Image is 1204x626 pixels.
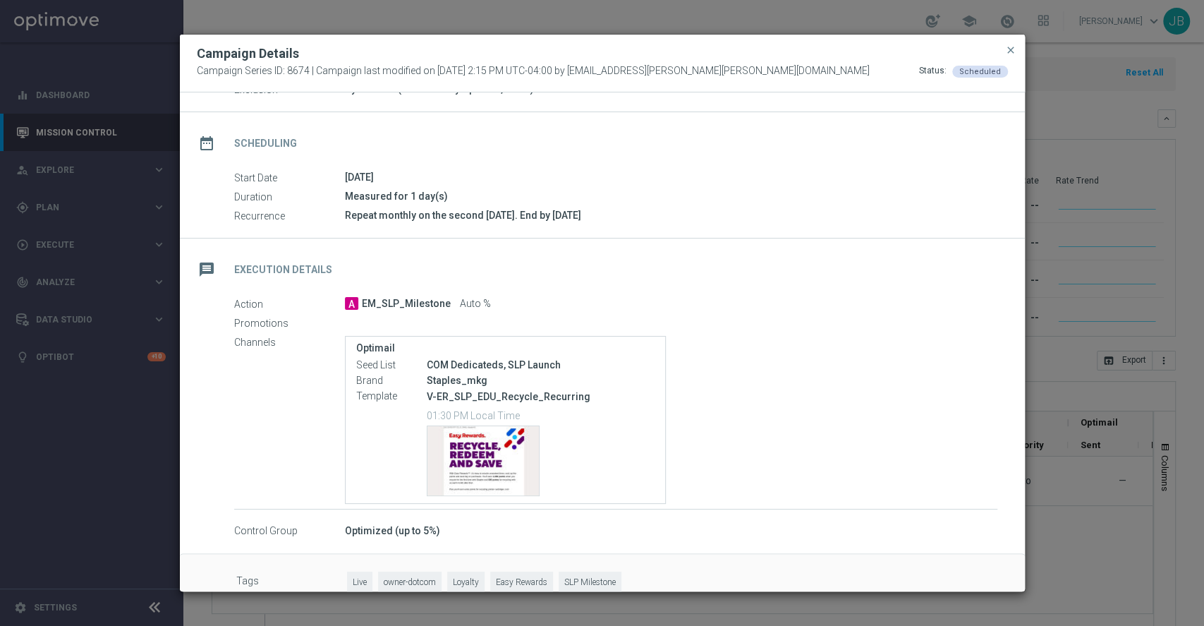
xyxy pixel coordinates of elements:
colored-tag: Scheduled [952,65,1008,76]
label: Tags [236,572,347,594]
p: 01:30 PM Local Time [427,408,655,422]
label: Action [234,298,345,311]
label: Promotions [234,317,345,330]
div: Repeat monthly on the second [DATE]. End by [DATE] [345,208,997,222]
div: [DATE] [345,170,997,184]
span: Scheduled [959,67,1001,76]
span: Auto % [460,298,491,311]
div: Status: [919,65,947,78]
span: Live [347,572,372,594]
span: Loyalty [447,572,485,594]
span: Campaign Series ID: 8674 | Campaign last modified on [DATE] 2:15 PM UTC-04:00 by [EMAIL_ADDRESS][... [197,65,870,78]
label: Seed List [356,359,427,372]
span: A [345,297,358,310]
div: Staples_mkg [427,373,655,387]
h2: Campaign Details [197,45,299,62]
span: close [1005,44,1016,56]
label: Optimail [356,342,655,354]
label: Channels [234,336,345,349]
h2: Execution Details [234,263,332,277]
div: Measured for 1 day(s) [345,189,997,203]
h2: Scheduling [234,137,297,150]
div: Optimized (up to 5%) [345,524,997,538]
span: EM_SLP_Milestone [362,298,451,311]
label: Start Date [234,171,345,184]
i: date_range [194,131,219,156]
div: COM Dedicateds, SLP Launch [427,358,655,372]
i: message [194,257,219,282]
p: V-ER_SLP_EDU_Recycle_Recurring [427,390,655,403]
span: owner-dotcom [378,572,442,594]
span: SLP Milestone [559,572,621,594]
label: Duration [234,191,345,203]
label: Brand [356,375,427,387]
label: Template [356,390,427,403]
label: Recurrence [234,210,345,222]
span: Easy Rewards [490,572,553,594]
label: Control Group [234,525,345,538]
